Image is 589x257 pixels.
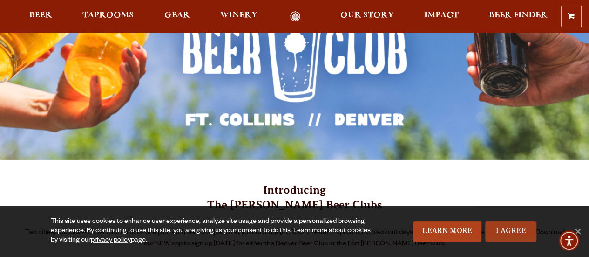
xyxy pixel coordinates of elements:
a: Our Story [334,11,400,22]
a: Impact [418,11,465,22]
a: Gear [158,11,196,22]
a: privacy policy [91,237,131,244]
span: Impact [424,12,459,19]
a: Taprooms [76,11,140,22]
a: Beer Finder [483,11,554,22]
a: Beer [23,11,58,22]
div: This site uses cookies to enhance user experience, analyze site usage and provide a personalized ... [51,217,376,245]
span: Beer Finder [489,12,548,19]
a: Learn More [413,221,481,242]
a: I Agree [485,221,536,242]
a: Odell Home [278,11,313,22]
a: Winery [214,11,264,22]
span: Winery [220,12,257,19]
span: Our Story [340,12,394,19]
div: Accessibility Menu [559,230,579,251]
span: Beer [29,12,52,19]
h3: Introducing The [PERSON_NAME] Beer Clubs [23,183,566,224]
span: Gear [164,12,190,19]
span: Taprooms [82,12,134,19]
